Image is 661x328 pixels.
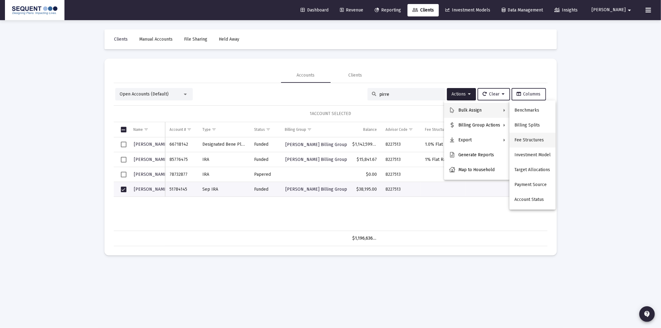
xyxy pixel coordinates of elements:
button: Payment Source [509,177,556,192]
button: Account Status [509,192,556,207]
button: Map to Household [444,162,510,177]
button: Benchmarks [509,103,556,118]
button: Billing Splits [509,118,556,133]
button: Export [444,133,510,148]
button: Bulk Assign [444,103,510,118]
button: Generate Reports [444,148,510,162]
button: Billing Group Actions [444,118,510,133]
button: Investment Model [509,148,556,162]
button: Fee Structures [509,133,556,148]
button: Target Allocations [509,162,556,177]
